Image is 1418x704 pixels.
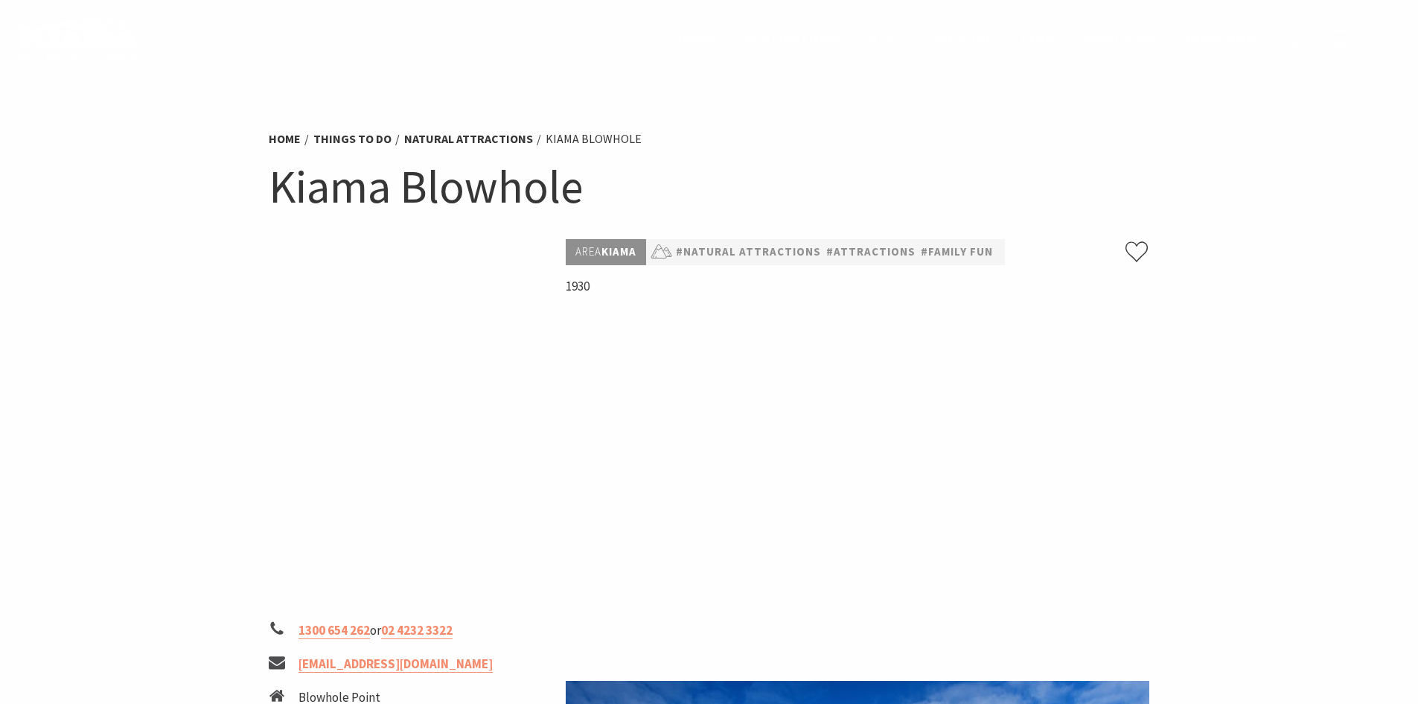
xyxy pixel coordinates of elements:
p: Kiama [566,239,646,265]
a: Book now [1187,28,1257,48]
a: 1300 654 262 [298,622,370,639]
a: Plan [1021,28,1055,48]
span: Area [575,244,601,259]
span: Home [677,28,715,46]
a: What’s On [1084,28,1157,48]
span: What’s On [1084,28,1157,46]
a: Stay [870,28,903,48]
h1: Kiama Blowhole [269,156,1150,217]
nav: Main Menu [662,26,1272,51]
a: #Attractions [826,243,916,261]
a: See & Do [932,28,991,48]
span: See & Do [932,28,991,46]
li: Kiama Blowhole [546,130,642,149]
li: or [269,621,555,641]
a: Home [269,131,301,147]
a: [EMAIL_ADDRESS][DOMAIN_NAME] [298,656,493,673]
span: Book now [1187,28,1257,46]
span: Destinations [745,28,840,46]
a: Destinations [745,28,840,48]
span: Plan [1021,28,1055,46]
a: 02 4232 3322 [381,622,453,639]
a: Natural Attractions [404,131,533,147]
a: Home [677,28,715,48]
a: #Family Fun [921,243,993,261]
a: #Natural Attractions [676,243,821,261]
img: Kiama Logo [18,18,137,59]
span: Stay [870,28,903,46]
a: Things To Do [313,131,392,147]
